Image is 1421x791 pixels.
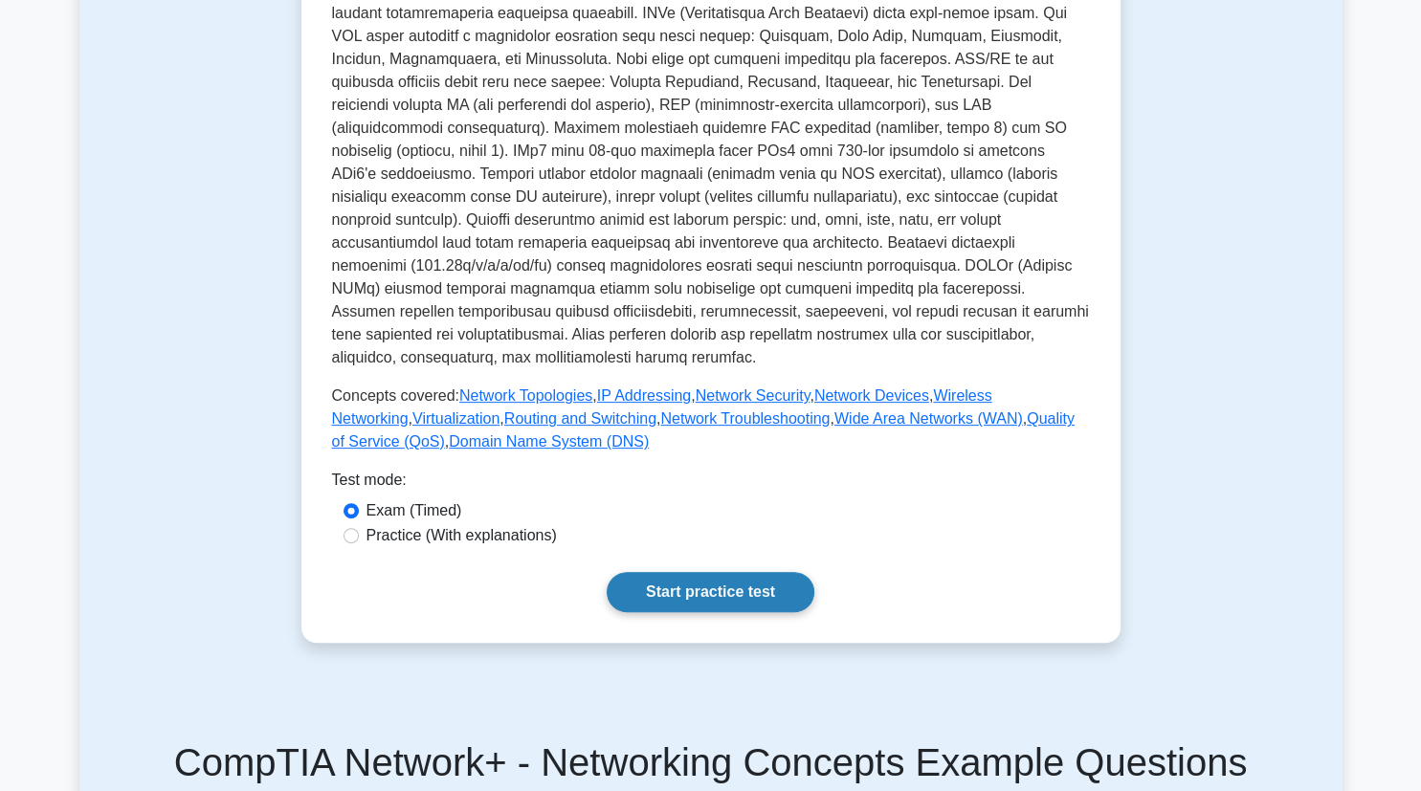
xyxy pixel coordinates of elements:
[696,387,810,404] a: Network Security
[597,387,691,404] a: IP Addressing
[412,410,500,427] a: Virtualization
[366,524,557,547] label: Practice (With explanations)
[91,739,1331,785] h5: CompTIA Network+ - Networking Concepts Example Questions
[449,433,649,450] a: Domain Name System (DNS)
[332,385,1090,453] p: Concepts covered: , , , , , , , , , ,
[814,387,929,404] a: Network Devices
[332,469,1090,499] div: Test mode:
[504,410,656,427] a: Routing and Switching
[834,410,1023,427] a: Wide Area Networks (WAN)
[366,499,462,522] label: Exam (Timed)
[459,387,592,404] a: Network Topologies
[660,410,830,427] a: Network Troubleshooting
[607,572,814,612] a: Start practice test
